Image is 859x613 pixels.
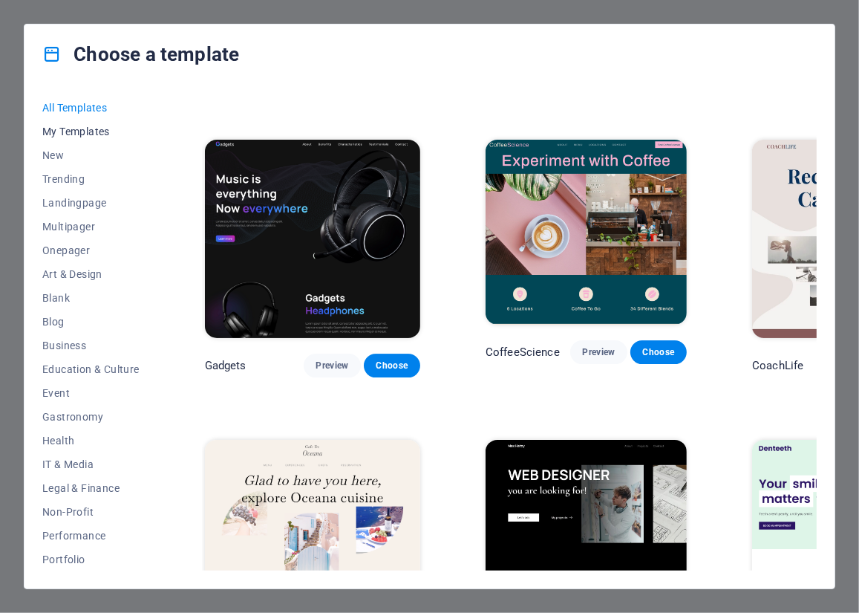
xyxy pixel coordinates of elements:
[364,354,420,377] button: Choose
[630,340,687,364] button: Choose
[42,357,140,381] button: Education & Culture
[582,346,615,358] span: Preview
[42,262,140,286] button: Art & Design
[42,340,140,351] span: Business
[316,360,348,372] span: Preview
[42,126,140,137] span: My Templates
[42,239,140,262] button: Onepager
[42,524,140,548] button: Performance
[42,411,140,423] span: Gastronomy
[42,506,140,518] span: Non-Profit
[42,173,140,185] span: Trending
[42,548,140,571] button: Portfolio
[376,360,408,372] span: Choose
[42,363,140,375] span: Education & Culture
[42,554,140,565] span: Portfolio
[42,482,140,494] span: Legal & Finance
[42,387,140,399] span: Event
[42,334,140,357] button: Business
[42,453,140,476] button: IT & Media
[570,340,627,364] button: Preview
[42,42,239,66] h4: Choose a template
[642,346,675,358] span: Choose
[42,286,140,310] button: Blank
[486,140,687,325] img: CoffeeScience
[42,458,140,470] span: IT & Media
[205,140,420,339] img: Gadgets
[42,435,140,447] span: Health
[42,197,140,209] span: Landingpage
[42,96,140,120] button: All Templates
[42,244,140,256] span: Onepager
[42,476,140,500] button: Legal & Finance
[42,102,140,114] span: All Templates
[42,316,140,328] span: Blog
[304,354,360,377] button: Preview
[42,221,140,233] span: Multipager
[42,530,140,542] span: Performance
[42,310,140,334] button: Blog
[42,429,140,453] button: Health
[752,358,803,373] p: CoachLife
[205,358,246,373] p: Gadgets
[486,345,560,360] p: CoffeeScience
[42,381,140,405] button: Event
[42,191,140,215] button: Landingpage
[42,500,140,524] button: Non-Profit
[42,149,140,161] span: New
[42,292,140,304] span: Blank
[42,143,140,167] button: New
[42,215,140,239] button: Multipager
[42,120,140,143] button: My Templates
[42,405,140,429] button: Gastronomy
[42,268,140,280] span: Art & Design
[42,167,140,191] button: Trending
